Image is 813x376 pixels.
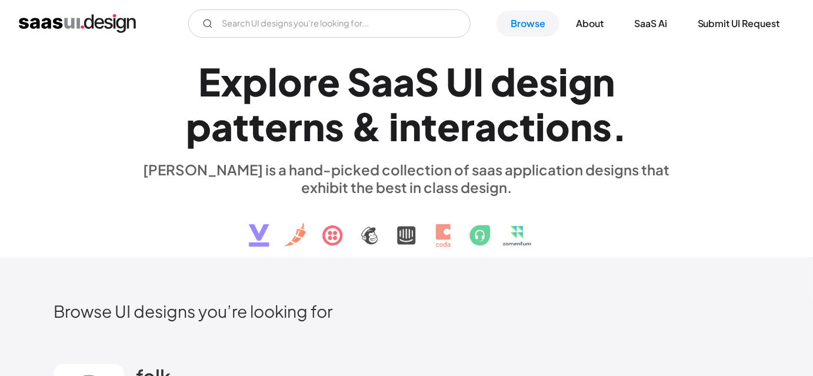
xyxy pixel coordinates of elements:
[620,11,681,36] a: SaaS Ai
[497,104,519,149] div: c
[347,59,371,104] div: S
[497,11,559,36] a: Browse
[684,11,794,36] a: Submit UI Request
[539,59,558,104] div: s
[265,104,288,149] div: e
[371,59,393,104] div: a
[136,161,677,196] div: [PERSON_NAME] is a hand-picked collection of saas application designs that exhibit the best in cl...
[198,59,221,104] div: E
[491,59,516,104] div: d
[612,104,627,149] div: .
[211,104,233,149] div: a
[221,59,242,104] div: x
[188,9,471,38] input: Search UI designs you're looking for...
[545,104,570,149] div: o
[325,104,344,149] div: s
[268,59,278,104] div: l
[228,196,585,257] img: text, icon, saas logo
[249,104,265,149] div: t
[351,104,382,149] div: &
[278,59,302,104] div: o
[592,104,612,149] div: s
[446,59,473,104] div: U
[473,59,484,104] div: I
[421,104,437,149] div: t
[136,59,677,149] h1: Explore SaaS UI design patterns & interactions.
[516,59,539,104] div: e
[242,59,268,104] div: p
[19,14,136,33] a: home
[389,104,399,149] div: i
[558,59,568,104] div: i
[54,301,759,321] h2: Browse UI designs you’re looking for
[535,104,545,149] div: i
[186,104,211,149] div: p
[460,104,475,149] div: r
[562,11,618,36] a: About
[437,104,460,149] div: e
[399,104,421,149] div: n
[302,59,317,104] div: r
[415,59,439,104] div: S
[188,9,471,38] form: Email Form
[568,59,592,104] div: g
[302,104,325,149] div: n
[288,104,302,149] div: r
[317,59,340,104] div: e
[393,59,415,104] div: a
[592,59,615,104] div: n
[570,104,592,149] div: n
[519,104,535,149] div: t
[475,104,497,149] div: a
[233,104,249,149] div: t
